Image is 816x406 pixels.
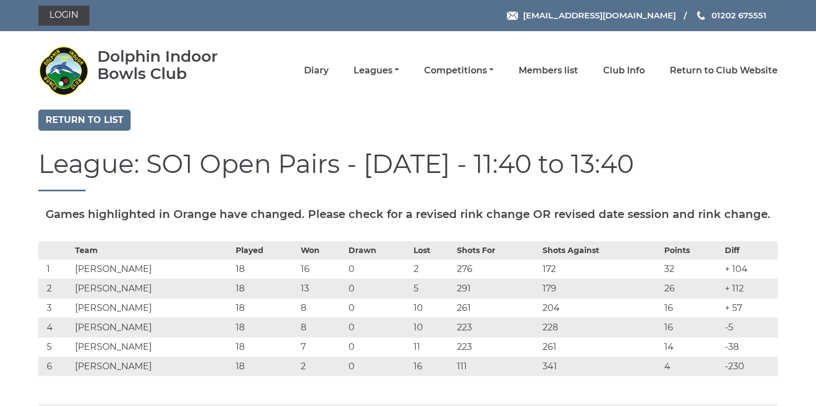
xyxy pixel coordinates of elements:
[72,357,233,376] td: [PERSON_NAME]
[38,318,72,337] td: 4
[670,65,778,77] a: Return to Club Website
[72,241,233,259] th: Team
[233,318,298,337] td: 18
[411,279,454,298] td: 5
[722,357,778,376] td: -230
[233,298,298,318] td: 18
[661,259,722,279] td: 32
[72,337,233,357] td: [PERSON_NAME]
[661,279,722,298] td: 26
[72,318,233,337] td: [PERSON_NAME]
[519,65,578,77] a: Members list
[38,259,72,279] td: 1
[424,65,494,77] a: Competitions
[72,279,233,298] td: [PERSON_NAME]
[38,110,131,131] a: Return to list
[661,337,722,357] td: 14
[661,241,722,259] th: Points
[540,279,661,298] td: 179
[722,318,778,337] td: -5
[411,259,454,279] td: 2
[298,259,346,279] td: 16
[38,337,72,357] td: 5
[722,241,778,259] th: Diff
[454,259,540,279] td: 276
[38,46,88,96] img: Dolphin Indoor Bowls Club
[233,357,298,376] td: 18
[523,10,676,21] span: [EMAIL_ADDRESS][DOMAIN_NAME]
[411,337,454,357] td: 11
[540,318,661,337] td: 228
[697,11,705,20] img: Phone us
[298,298,346,318] td: 8
[72,298,233,318] td: [PERSON_NAME]
[38,150,778,191] h1: League: SO1 Open Pairs - [DATE] - 11:40 to 13:40
[97,48,250,82] div: Dolphin Indoor Bowls Club
[722,298,778,318] td: + 57
[346,279,411,298] td: 0
[603,65,645,77] a: Club Info
[298,318,346,337] td: 8
[454,337,540,357] td: 223
[38,208,778,220] h5: Games highlighted in Orange have changed. Please check for a revised rink change OR revised date ...
[722,279,778,298] td: + 112
[454,298,540,318] td: 261
[304,65,329,77] a: Diary
[695,9,767,22] a: Phone us 01202 675551
[346,259,411,279] td: 0
[346,241,411,259] th: Drawn
[661,318,722,337] td: 16
[661,357,722,376] td: 4
[233,259,298,279] td: 18
[298,241,346,259] th: Won
[661,298,722,318] td: 16
[540,357,661,376] td: 341
[354,65,399,77] a: Leagues
[722,259,778,279] td: + 104
[411,298,454,318] td: 10
[298,337,346,357] td: 7
[38,279,72,298] td: 2
[540,298,661,318] td: 204
[233,241,298,259] th: Played
[233,337,298,357] td: 18
[38,6,89,26] a: Login
[346,298,411,318] td: 0
[454,318,540,337] td: 223
[38,357,72,376] td: 6
[722,337,778,357] td: -38
[540,259,661,279] td: 172
[298,279,346,298] td: 13
[298,357,346,376] td: 2
[540,241,661,259] th: Shots Against
[233,279,298,298] td: 18
[454,357,540,376] td: 111
[540,337,661,357] td: 261
[711,10,767,21] span: 01202 675551
[38,298,72,318] td: 3
[72,259,233,279] td: [PERSON_NAME]
[346,337,411,357] td: 0
[454,279,540,298] td: 291
[454,241,540,259] th: Shots For
[507,9,676,22] a: Email [EMAIL_ADDRESS][DOMAIN_NAME]
[346,318,411,337] td: 0
[411,241,454,259] th: Lost
[411,357,454,376] td: 16
[507,12,518,20] img: Email
[346,357,411,376] td: 0
[411,318,454,337] td: 10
